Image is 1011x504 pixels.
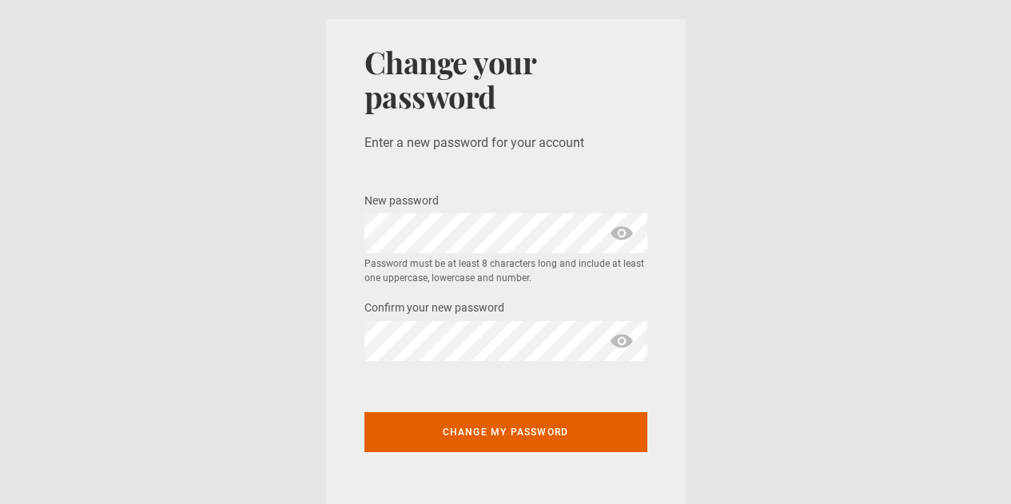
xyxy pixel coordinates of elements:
label: New password [364,192,439,211]
small: Password must be at least 8 characters long and include at least one uppercase, lowercase and num... [364,256,647,285]
span: show password [609,213,635,253]
button: Change my password [364,412,647,452]
label: Confirm your new password [364,299,504,318]
p: Enter a new password for your account [364,133,647,153]
span: show password [609,321,635,361]
h1: Change your password [364,45,647,114]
